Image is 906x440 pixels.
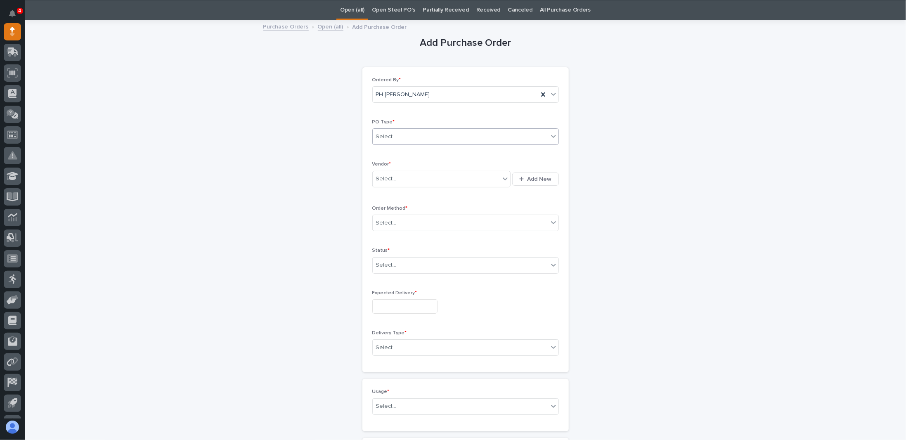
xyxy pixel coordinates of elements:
div: Select... [376,132,397,141]
span: Ordered By [372,78,401,83]
div: Select... [376,343,397,352]
button: Notifications [4,5,21,22]
a: Open Steel PO's [372,0,415,20]
span: Expected Delivery [372,291,417,296]
div: Select... [376,175,397,183]
a: Canceled [508,0,532,20]
button: users-avatar [4,419,21,436]
p: Add Purchase Order [352,22,407,31]
span: PO Type [372,120,395,125]
span: Add New [528,175,552,183]
span: PH [PERSON_NAME] [376,90,430,99]
span: Status [372,248,390,253]
a: Purchase Orders [263,21,309,31]
span: Vendor [372,162,391,167]
p: 4 [18,8,21,14]
a: Partially Received [423,0,468,20]
div: Select... [376,219,397,227]
span: Order Method [372,206,408,211]
div: Select... [376,261,397,270]
a: All Purchase Orders [540,0,591,20]
div: Notifications4 [10,10,21,23]
div: Select... [376,402,397,411]
button: Add New [512,173,558,186]
span: Usage [372,389,390,394]
span: Delivery Type [372,331,407,336]
a: Open (all) [318,21,343,31]
a: Received [476,0,501,20]
h1: Add Purchase Order [362,37,569,49]
a: Open (all) [340,0,364,20]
